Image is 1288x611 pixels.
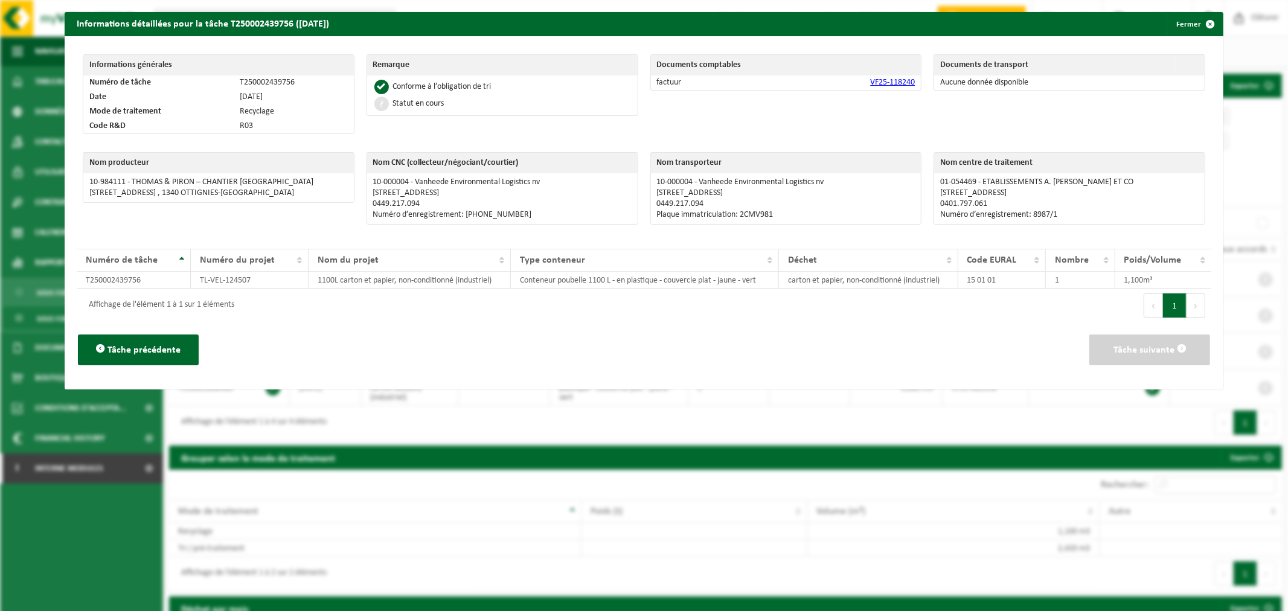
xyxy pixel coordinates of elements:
[234,119,354,133] td: R03
[234,90,354,104] td: [DATE]
[1163,293,1187,318] button: 1
[1115,272,1212,289] td: 1,100m³
[83,104,234,119] td: Mode de traitement
[940,199,1199,209] p: 0401.797.061
[83,153,354,173] th: Nom producteur
[940,178,1199,187] p: 01-054469 - ETABLISSEMENTS A. [PERSON_NAME] ET CO
[958,272,1046,289] td: 15 01 01
[393,83,492,91] div: Conforme à l’obligation de tri
[234,104,354,119] td: Recyclage
[83,55,354,75] th: Informations générales
[318,255,379,265] span: Nom du projet
[107,345,181,355] span: Tâche précédente
[234,75,354,90] td: T250002439756
[89,188,348,198] p: [STREET_ADDRESS] , 1340 OTTIGNIES-[GEOGRAPHIC_DATA]
[83,75,234,90] td: Numéro de tâche
[393,100,444,108] div: Statut en cours
[86,255,158,265] span: Numéro de tâche
[520,255,585,265] span: Type conteneur
[788,255,817,265] span: Déchet
[870,78,915,87] a: VF25-118240
[77,272,191,289] td: T250002439756
[89,178,348,187] p: 10-984111 - THOMAS & PIRON – CHANTIER [GEOGRAPHIC_DATA]
[940,188,1199,198] p: [STREET_ADDRESS]
[967,255,1017,265] span: Code EURAL
[1124,255,1182,265] span: Poids/Volume
[651,75,757,90] td: factuur
[1113,345,1174,355] span: Tâche suivante
[657,210,915,220] p: Plaque immatriculation: 2CMV981
[309,272,511,289] td: 1100L carton et papier, non-conditionné (industriel)
[367,153,638,173] th: Nom CNC (collecteur/négociant/courtier)
[934,153,1205,173] th: Nom centre de traitement
[940,210,1199,220] p: Numéro d’enregistrement: 8987/1
[83,119,234,133] td: Code R&D
[934,75,1205,90] td: Aucune donnée disponible
[367,55,638,75] th: Remarque
[657,199,915,209] p: 0449.217.094
[657,178,915,187] p: 10-000004 - Vanheede Environmental Logistics nv
[779,272,958,289] td: carton et papier, non-conditionné (industriel)
[200,255,275,265] span: Numéro du projet
[1089,334,1210,365] button: Tâche suivante
[373,188,632,198] p: [STREET_ADDRESS]
[1167,12,1222,36] button: Fermer
[191,272,309,289] td: TL-VEL-124507
[1046,272,1115,289] td: 1
[65,12,341,35] h2: Informations détaillées pour la tâche T250002439756 ([DATE])
[83,295,234,316] div: Affichage de l'élément 1 à 1 sur 1 éléments
[373,178,632,187] p: 10-000004 - Vanheede Environmental Logistics nv
[657,188,915,198] p: [STREET_ADDRESS]
[373,210,632,220] p: Numéro d’enregistrement: [PHONE_NUMBER]
[651,55,921,75] th: Documents comptables
[934,55,1176,75] th: Documents de transport
[78,334,199,365] button: Tâche précédente
[373,199,632,209] p: 0449.217.094
[1055,255,1089,265] span: Nombre
[1144,293,1163,318] button: Previous
[651,153,921,173] th: Nom transporteur
[1187,293,1205,318] button: Next
[511,272,779,289] td: Conteneur poubelle 1100 L - en plastique - couvercle plat - jaune - vert
[83,90,234,104] td: Date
